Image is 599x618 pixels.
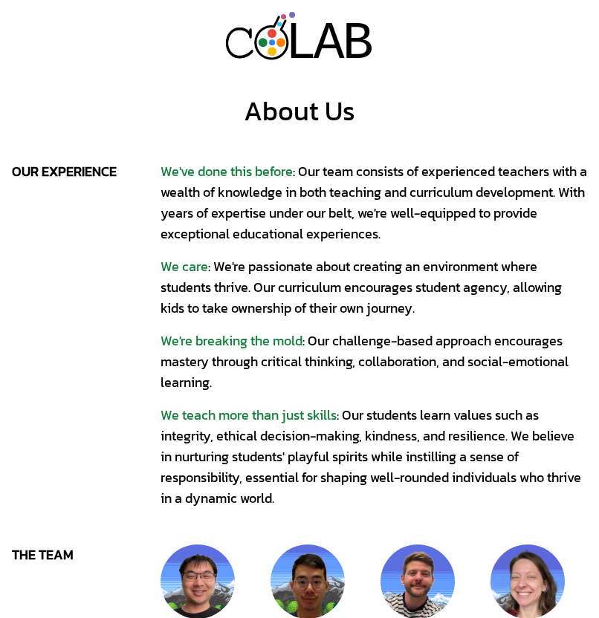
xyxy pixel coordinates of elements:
div: A [314,13,345,75]
span: We're breaking the mold [161,331,302,351]
div: : Our students learn values such as integrity, ethical decision-making, kindness, and resilience.... [161,405,587,509]
div: B [343,13,374,75]
div: About Us [244,96,355,126]
span: We teach more than just skills [161,405,337,425]
div: the team [12,544,161,565]
div: : Our challenge-based approach encourages mastery through critical thinking, collaboration, and s... [161,331,587,393]
div: : Our team consists of experienced teachers with a wealth of knowledge in both teaching and curri... [161,161,587,244]
a: LAB [190,12,409,60]
div: : We're passionate about creating an environment where students thrive. Our curriculum encourages... [161,256,587,319]
span: We care [161,256,208,276]
div: our experience [12,161,161,182]
span: We've done this before [161,161,293,181]
div: L [285,13,317,75]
